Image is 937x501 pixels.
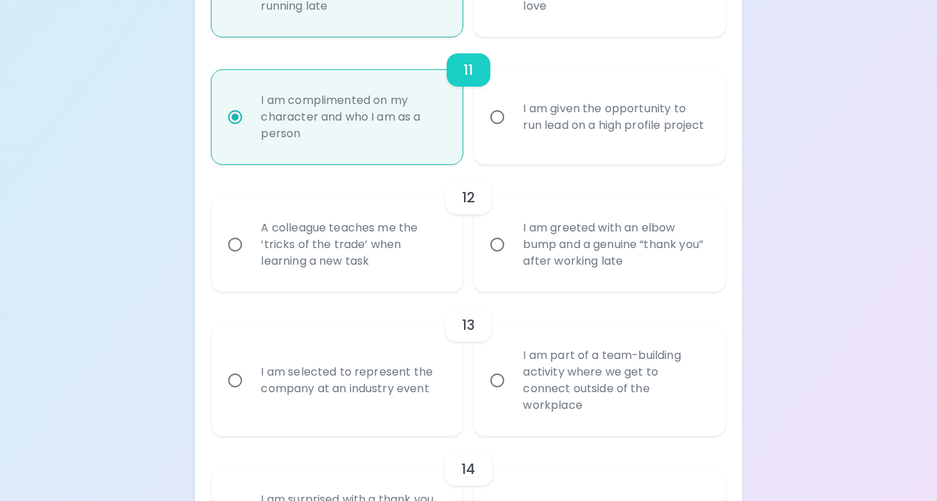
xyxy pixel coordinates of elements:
[512,203,717,286] div: I am greeted with an elbow bump and a genuine “thank you” after working late
[212,292,725,436] div: choice-group-check
[512,331,717,430] div: I am part of a team-building activity where we get to connect outside of the workplace
[212,164,725,292] div: choice-group-check
[462,314,475,336] h6: 13
[250,347,455,414] div: I am selected to represent the company at an industry event
[512,84,717,150] div: I am given the opportunity to run lead on a high profile project
[462,186,475,209] h6: 12
[250,76,455,159] div: I am complimented on my character and who I am as a person
[250,203,455,286] div: A colleague teaches me the ‘tricks of the trade’ when learning a new task
[461,458,475,480] h6: 14
[463,59,473,81] h6: 11
[212,37,725,164] div: choice-group-check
